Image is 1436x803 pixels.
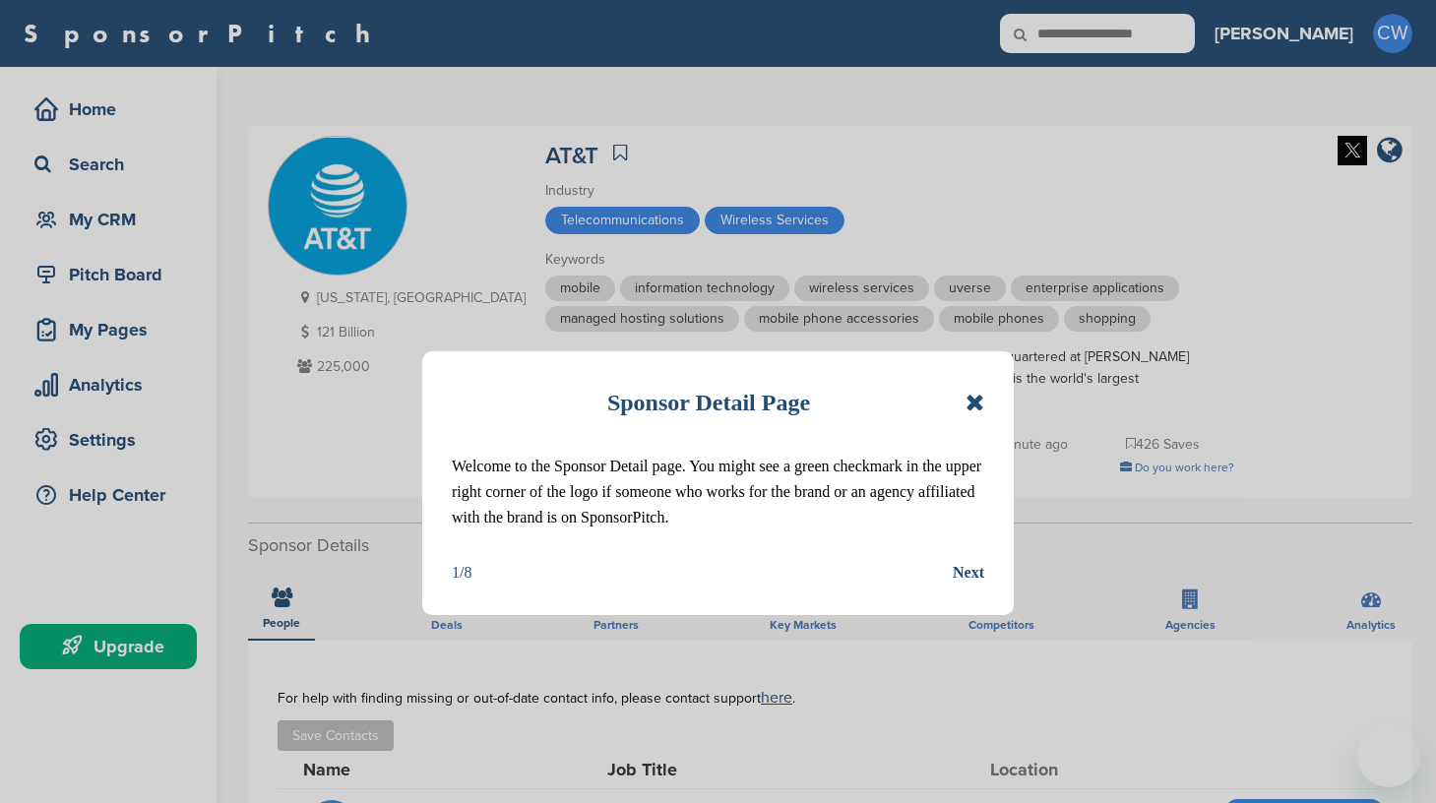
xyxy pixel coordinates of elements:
[607,381,810,424] h1: Sponsor Detail Page
[953,560,984,586] button: Next
[452,454,984,530] p: Welcome to the Sponsor Detail page. You might see a green checkmark in the upper right corner of ...
[452,560,471,586] div: 1/8
[1357,724,1420,787] iframe: Button to launch messaging window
